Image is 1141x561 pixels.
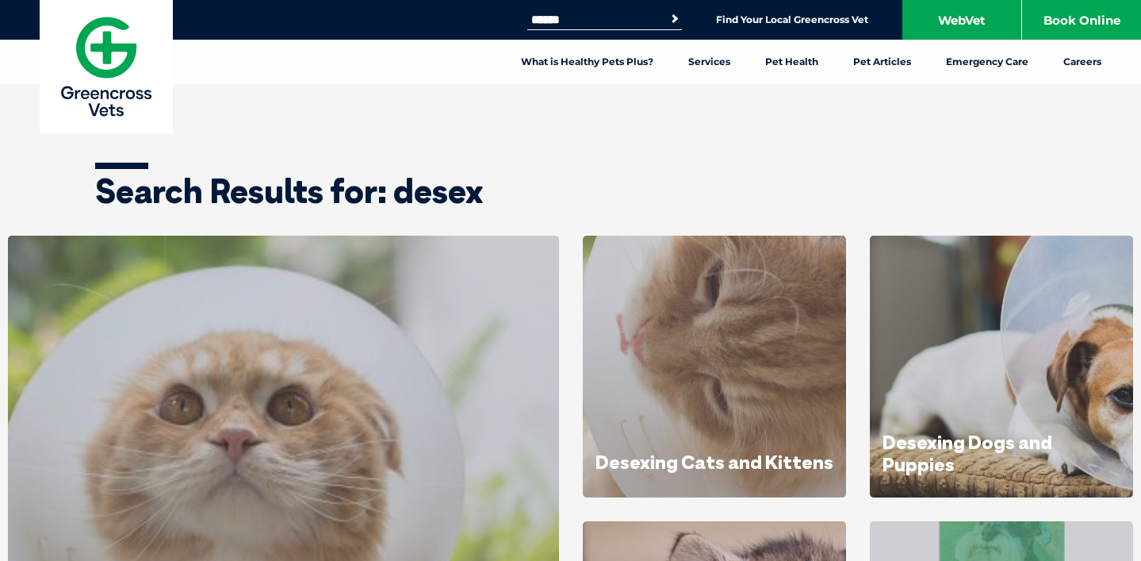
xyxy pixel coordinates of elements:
[503,40,671,84] a: What is Healthy Pets Plus?
[748,40,836,84] a: Pet Health
[671,40,748,84] a: Services
[716,13,868,26] a: Find Your Local Greencross Vet
[95,175,1047,208] h1: Search Results for: desex
[883,430,1052,476] a: Desexing Dogs and Puppies
[836,40,928,84] a: Pet Articles
[928,40,1046,84] a: Emergency Care
[667,11,683,27] button: Search
[1046,40,1119,84] a: Careers
[595,450,833,474] a: Desexing Cats and Kittens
